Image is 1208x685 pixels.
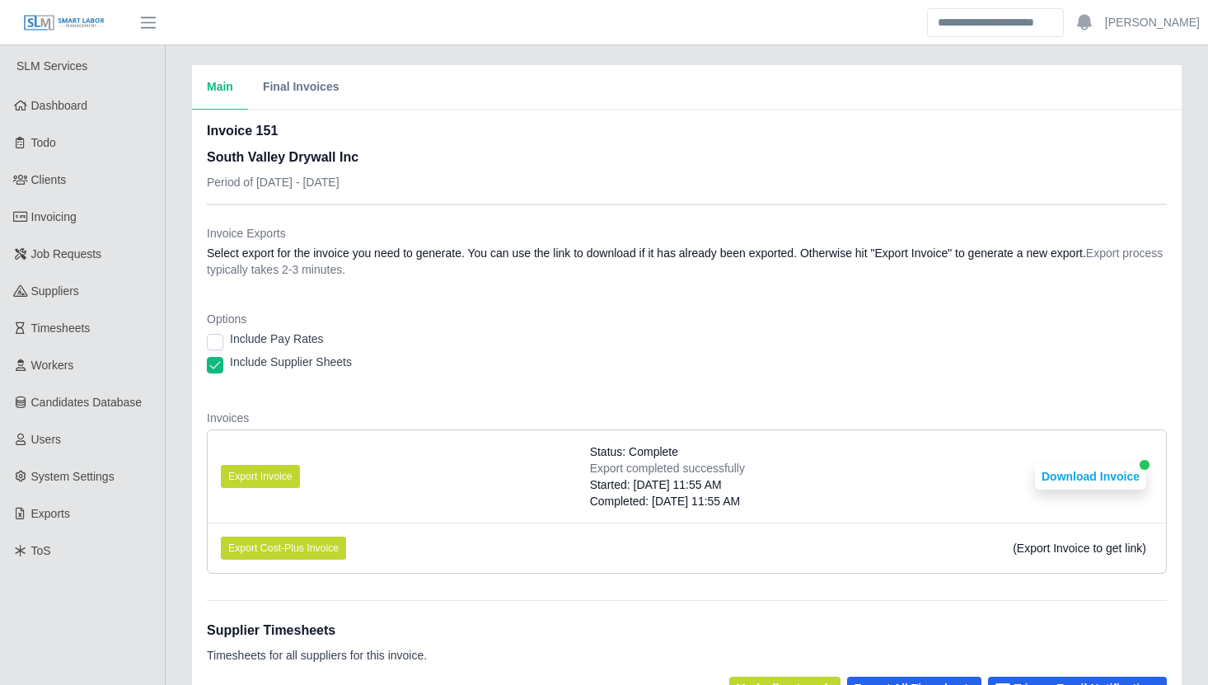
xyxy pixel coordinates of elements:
[230,331,324,347] label: Include Pay Rates
[31,99,88,112] span: Dashboard
[207,174,358,190] p: Period of [DATE] - [DATE]
[31,544,51,557] span: ToS
[31,470,115,483] span: System Settings
[207,121,358,141] h2: Invoice 151
[590,443,678,460] span: Status: Complete
[207,647,427,664] p: Timesheets for all suppliers for this invoice.
[1035,470,1146,483] a: Download Invoice
[590,493,745,509] div: Completed: [DATE] 11:55 AM
[31,507,70,520] span: Exports
[207,245,1167,278] dd: Select export for the invoice you need to generate. You can use the link to download if it has al...
[1035,463,1146,490] button: Download Invoice
[590,476,745,493] div: Started: [DATE] 11:55 AM
[927,8,1064,37] input: Search
[192,65,248,110] button: Main
[31,321,91,335] span: Timesheets
[590,460,745,476] div: Export completed successfully
[207,225,1167,242] dt: Invoice Exports
[207,311,1167,327] dt: Options
[1013,542,1146,555] span: (Export Invoice to get link)
[31,173,67,186] span: Clients
[31,284,79,298] span: Suppliers
[207,148,358,167] h3: South Valley Drywall Inc
[31,210,77,223] span: Invoicing
[31,359,74,372] span: Workers
[221,465,300,488] button: Export Invoice
[1105,14,1200,31] a: [PERSON_NAME]
[230,354,352,370] label: Include Supplier Sheets
[207,621,427,640] h1: Supplier Timesheets
[31,396,143,409] span: Candidates Database
[207,410,1167,426] dt: Invoices
[31,136,56,149] span: Todo
[221,537,346,560] button: Export Cost-Plus Invoice
[23,14,105,32] img: SLM Logo
[31,247,102,260] span: Job Requests
[248,65,354,110] button: Final Invoices
[31,433,62,446] span: Users
[16,59,87,73] span: SLM Services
